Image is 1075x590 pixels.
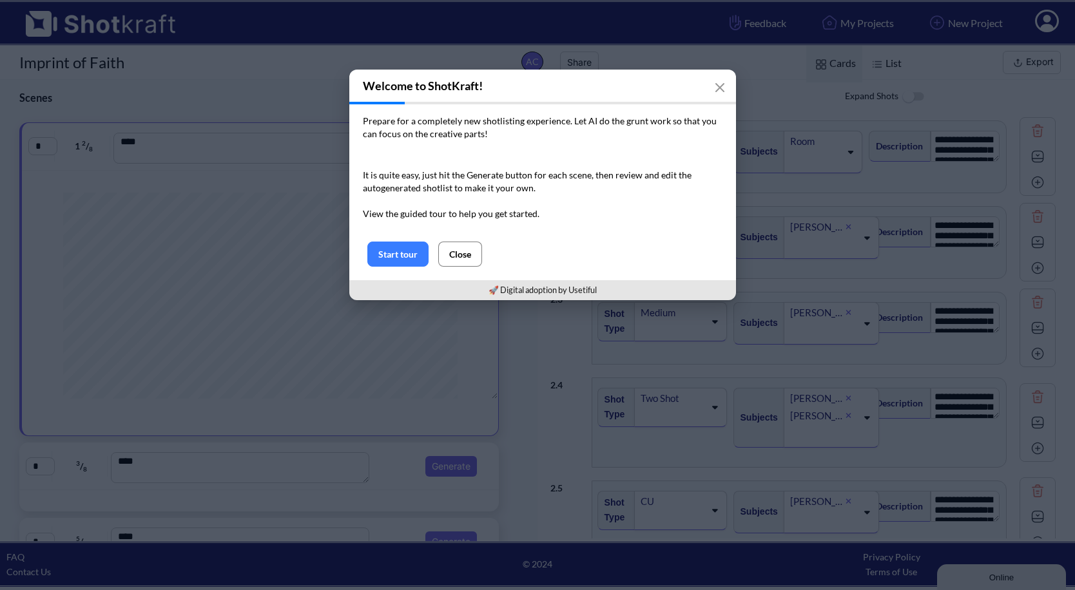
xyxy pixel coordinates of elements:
[367,242,429,267] button: Start tour
[10,11,119,21] div: Online
[363,169,722,220] p: It is quite easy, just hit the Generate button for each scene, then review and edit the autogener...
[438,242,482,267] button: Close
[349,70,736,102] h3: Welcome to ShotKraft!
[489,285,597,295] a: 🚀 Digital adoption by Usetiful
[363,115,572,126] span: Prepare for a completely new shotlisting experience.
